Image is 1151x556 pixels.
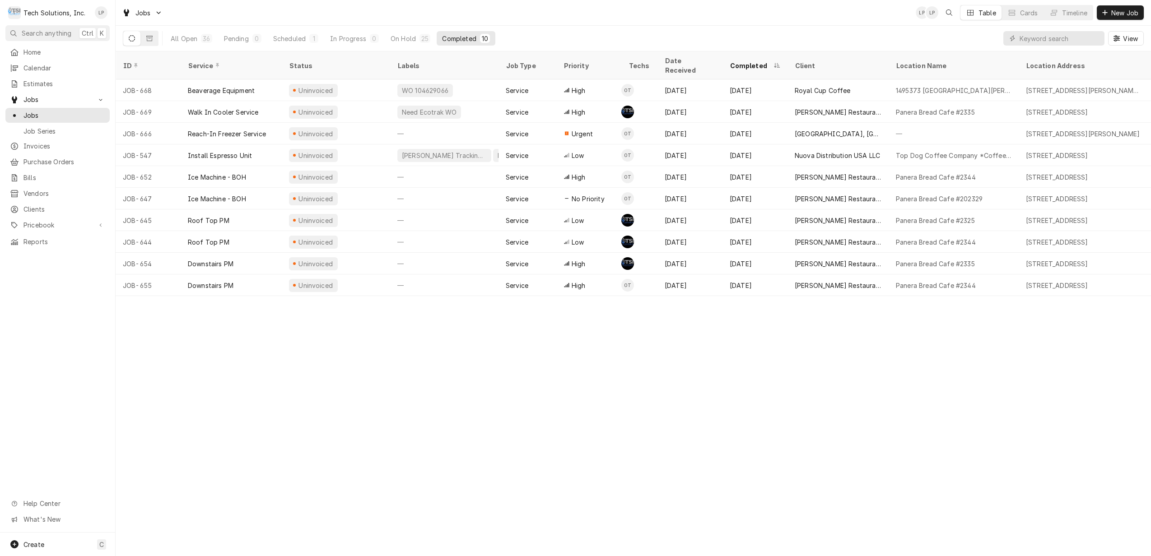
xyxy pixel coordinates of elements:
[572,107,586,117] span: High
[1026,107,1088,117] div: [STREET_ADDRESS]
[730,61,771,70] div: Completed
[621,127,634,140] div: Otis Tooley's Avatar
[657,144,722,166] div: [DATE]
[401,107,457,117] div: Need Ecotrak WO
[203,34,210,43] div: 36
[621,236,634,248] div: Shaun Booth's Avatar
[795,281,881,290] div: [PERSON_NAME] Restaurant Group
[23,47,105,57] span: Home
[657,231,722,253] div: [DATE]
[621,192,634,205] div: Otis Tooley's Avatar
[572,216,584,225] span: Low
[298,107,334,117] div: Uninvoiced
[889,123,1019,144] div: —
[621,279,634,292] div: Otis Tooley's Avatar
[289,61,381,70] div: Status
[795,151,880,160] div: Nuova Distribution USA LLC
[188,259,233,269] div: Downstairs PM
[896,151,1011,160] div: Top Dog Coffee Company *Coffee Trailer*
[564,61,612,70] div: Priority
[298,216,334,225] div: Uninvoiced
[621,84,634,97] div: Otis Tooley's Avatar
[442,34,476,43] div: Completed
[188,194,246,204] div: Ice Machine - BOH
[372,34,377,43] div: 0
[116,79,181,101] div: JOB-668
[5,76,110,91] a: Estimates
[5,154,110,169] a: Purchase Orders
[795,216,881,225] div: [PERSON_NAME] Restaurant Group
[23,8,85,18] div: Tech Solutions, Inc.
[298,194,334,204] div: Uninvoiced
[621,171,634,183] div: OT
[657,79,722,101] div: [DATE]
[916,6,928,19] div: Lisa Paschal's Avatar
[621,171,634,183] div: Otis Tooley's Avatar
[896,172,976,182] div: Panera Bread Cafe #2344
[298,237,334,247] div: Uninvoiced
[896,61,1010,70] div: Location Name
[188,237,229,247] div: Roof Top PM
[722,144,788,166] div: [DATE]
[23,499,104,508] span: Help Center
[95,6,107,19] div: Lisa Paschal's Avatar
[116,123,181,144] div: JOB-666
[8,6,21,19] div: Tech Solutions, Inc.'s Avatar
[665,56,713,75] div: Date Received
[979,8,996,18] div: Table
[506,129,528,139] div: Service
[95,6,107,19] div: LP
[1026,259,1088,269] div: [STREET_ADDRESS]
[572,194,605,204] span: No Priority
[657,209,722,231] div: [DATE]
[390,166,499,188] div: —
[135,8,151,18] span: Jobs
[621,279,634,292] div: OT
[1109,8,1140,18] span: New Job
[5,139,110,153] a: Invoices
[621,149,634,162] div: OT
[5,234,110,249] a: Reports
[795,194,881,204] div: [PERSON_NAME] Restaurant Group
[188,281,233,290] div: Downstairs PM
[397,61,491,70] div: Labels
[926,6,938,19] div: LP
[1026,86,1142,95] div: [STREET_ADDRESS][PERSON_NAME][PERSON_NAME]
[795,107,881,117] div: [PERSON_NAME] Restaurant Group
[23,514,104,524] span: What's New
[722,166,788,188] div: [DATE]
[896,107,975,117] div: Panera Bread Cafe #2335
[1026,281,1088,290] div: [STREET_ADDRESS]
[621,214,634,227] div: SB
[23,204,105,214] span: Clients
[506,194,528,204] div: Service
[298,281,334,290] div: Uninvoiced
[298,172,334,182] div: Uninvoiced
[506,107,528,117] div: Service
[572,259,586,269] span: High
[506,216,528,225] div: Service
[22,28,71,38] span: Search anything
[795,259,881,269] div: [PERSON_NAME] Restaurant Group
[916,6,928,19] div: LP
[657,274,722,296] div: [DATE]
[722,274,788,296] div: [DATE]
[482,34,488,43] div: 10
[896,194,983,204] div: Panera Bread Cafe #202329
[497,151,525,160] div: PO 2998
[896,259,975,269] div: Panera Bread Cafe #2335
[298,86,334,95] div: Uninvoiced
[401,86,449,95] div: WO 104629066
[1026,237,1088,247] div: [STREET_ADDRESS]
[621,149,634,162] div: Otis Tooley's Avatar
[401,151,488,160] div: [PERSON_NAME] Tracking # 2358056552
[5,186,110,201] a: Vendors
[298,151,334,160] div: Uninvoiced
[390,209,499,231] div: —
[23,111,105,120] span: Jobs
[100,28,104,38] span: K
[188,61,273,70] div: Service
[5,170,110,185] a: Bills
[330,34,366,43] div: In Progress
[572,129,593,139] span: Urgent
